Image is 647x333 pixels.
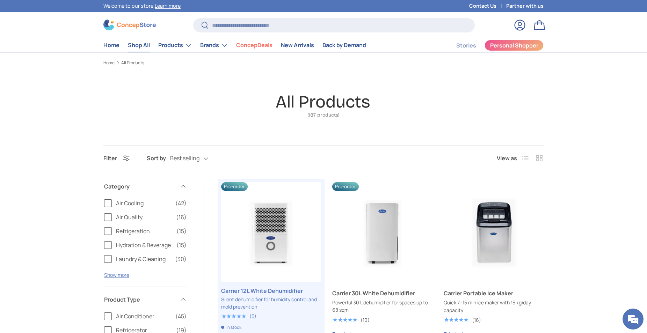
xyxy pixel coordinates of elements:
[104,182,175,191] span: Category
[176,213,187,221] span: (16)
[147,154,170,162] label: Sort by
[456,39,476,52] a: Stories
[158,38,192,52] a: Products
[322,38,366,52] a: Back by Demand
[276,91,370,112] h1: All Products
[176,241,187,249] span: (15)
[485,40,544,51] a: Personal Shopper
[497,154,517,162] span: View as
[170,155,199,162] span: Best selling
[103,38,366,52] nav: Primary
[154,38,196,52] summary: Products
[103,20,156,30] img: ConcepStore
[196,38,232,52] summary: Brands
[155,2,181,9] a: Learn more
[116,199,171,207] span: Air Cooling
[439,38,544,52] nav: Secondary
[236,38,272,52] a: ConcepDeals
[128,38,150,52] a: Shop All
[490,43,538,48] span: Personal Shopper
[332,182,432,282] a: Carrier 30L White Dehumidifier
[103,154,130,162] button: Filter
[332,289,432,297] a: Carrier 30L White Dehumidifier
[221,287,321,295] a: Carrier 12L White Dehumidifier
[175,199,187,207] span: (42)
[281,38,314,52] a: New Arrivals
[104,174,187,199] summary: Category
[469,2,506,10] a: Contact Us
[221,182,321,282] a: Carrier 12L White Dehumidifier
[116,227,172,235] span: Refrigeration
[104,272,129,278] button: Show more
[103,38,119,52] a: Home
[103,61,115,65] a: Home
[175,255,187,263] span: (30)
[276,113,372,118] span: (187 products)
[444,182,544,282] a: Carrier Portable Ice Maker
[121,61,144,65] a: All Products
[332,182,359,191] span: Pre-order
[116,213,172,221] span: Air Quality
[103,2,181,10] p: Welcome to our store.
[103,60,544,66] nav: Breadcrumbs
[175,312,187,320] span: (45)
[506,2,544,10] a: Partner with us
[116,312,171,320] span: Air Conditioner
[200,38,228,52] a: Brands
[104,287,187,312] summary: Product Type
[104,295,175,304] span: Product Type
[221,182,248,191] span: Pre-order
[103,154,117,162] span: Filter
[116,241,172,249] span: Hydration & Beverage
[444,289,544,297] a: Carrier Portable Ice Maker
[176,227,187,235] span: (15)
[116,255,171,263] span: Laundry & Cleaning
[170,153,223,165] button: Best selling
